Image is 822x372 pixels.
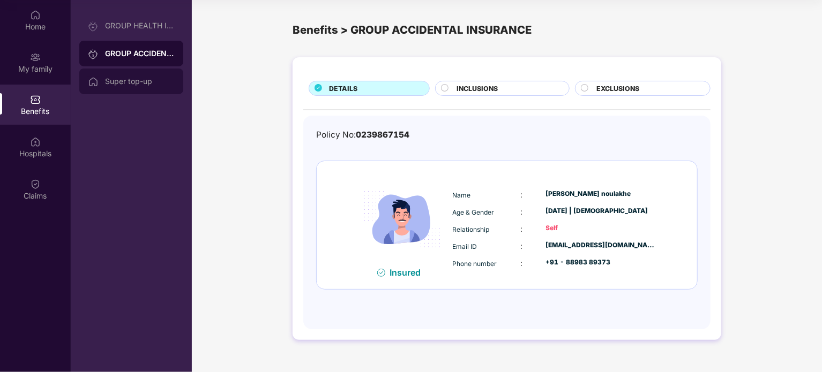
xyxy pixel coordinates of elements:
img: svg+xml;base64,PHN2ZyB3aWR0aD0iMjAiIGhlaWdodD0iMjAiIHZpZXdCb3g9IjAgMCAyMCAyMCIgZmlsbD0ibm9uZSIgeG... [88,49,99,59]
span: : [520,190,522,199]
div: Policy No: [316,128,409,141]
span: Relationship [452,225,489,233]
img: svg+xml;base64,PHN2ZyBpZD0iSG9zcGl0YWxzIiB4bWxucz0iaHR0cDovL3d3dy53My5vcmcvMjAwMC9zdmciIHdpZHRoPS... [30,136,41,147]
div: GROUP ACCIDENTAL INSURANCE [105,48,175,59]
div: Self [546,223,656,233]
div: [PERSON_NAME] noulakhe [546,189,656,199]
div: Insured [390,267,427,278]
div: GROUP HEALTH INSURANCE [105,21,175,30]
span: INCLUSIONS [457,83,498,94]
div: [DATE] | [DEMOGRAPHIC_DATA] [546,206,656,216]
img: svg+xml;base64,PHN2ZyB3aWR0aD0iMjAiIGhlaWdodD0iMjAiIHZpZXdCb3g9IjAgMCAyMCAyMCIgZmlsbD0ibm9uZSIgeG... [30,52,41,63]
img: svg+xml;base64,PHN2ZyB4bWxucz0iaHR0cDovL3d3dy53My5vcmcvMjAwMC9zdmciIHdpZHRoPSIxNiIgaGVpZ2h0PSIxNi... [377,269,385,277]
span: : [520,259,522,268]
span: EXCLUSIONS [596,83,639,94]
div: Benefits > GROUP ACCIDENTAL INSURANCE [293,21,721,39]
span: 0239867154 [356,130,409,140]
span: Email ID [452,242,477,250]
img: svg+xml;base64,PHN2ZyBpZD0iSG9tZSIgeG1sbnM9Imh0dHA6Ly93d3cudzMub3JnLzIwMDAvc3ZnIiB3aWR0aD0iMjAiIG... [88,77,99,87]
span: : [520,224,522,233]
img: svg+xml;base64,PHN2ZyBpZD0iQ2xhaW0iIHhtbG5zPSJodHRwOi8vd3d3LnczLm9yZy8yMDAwL3N2ZyIgd2lkdGg9IjIwIi... [30,179,41,189]
div: Super top-up [105,77,175,86]
img: icon [355,172,450,267]
span: Phone number [452,260,497,268]
span: : [520,241,522,250]
img: svg+xml;base64,PHN2ZyBpZD0iQmVuZWZpdHMiIHhtbG5zPSJodHRwOi8vd3d3LnczLm9yZy8yMDAwL3N2ZyIgd2lkdGg9Ij... [30,94,41,105]
div: +91 - 88983 89373 [546,257,656,268]
span: Age & Gender [452,208,494,216]
span: Name [452,191,470,199]
span: : [520,207,522,216]
img: svg+xml;base64,PHN2ZyB3aWR0aD0iMjAiIGhlaWdodD0iMjAiIHZpZXdCb3g9IjAgMCAyMCAyMCIgZmlsbD0ibm9uZSIgeG... [88,21,99,32]
img: svg+xml;base64,PHN2ZyBpZD0iSG9tZSIgeG1sbnM9Imh0dHA6Ly93d3cudzMub3JnLzIwMDAvc3ZnIiB3aWR0aD0iMjAiIG... [30,10,41,20]
div: [EMAIL_ADDRESS][DOMAIN_NAME] [546,240,656,250]
span: DETAILS [329,83,357,94]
